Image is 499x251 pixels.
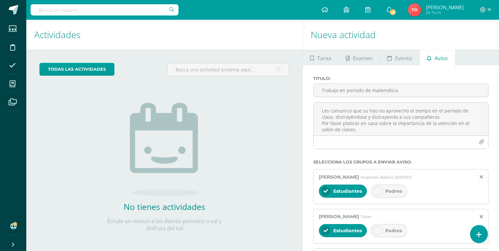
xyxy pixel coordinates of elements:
span: Tutor [361,214,371,219]
span: Mi Perfil [426,10,464,15]
span: Padres [385,188,402,194]
input: Busca una actividad próxima aquí... [167,63,289,76]
h1: Actividades [34,20,295,50]
span: Examen [353,50,373,66]
h2: No tienes actividades [99,201,230,212]
span: [PERSON_NAME] [319,213,359,219]
a: Evento [380,50,419,65]
a: Aviso [420,50,455,65]
span: Tarea [317,50,331,66]
a: Examen [339,50,380,65]
p: Échale un vistazo a los demás períodos o sal y disfruta del sol [99,217,230,232]
span: 43 [389,9,396,16]
img: ee555c8c968eea5bde0abcdfcbd02b94.png [408,3,421,16]
span: Segundo Básico 20210211 [361,175,412,180]
a: Tarea [303,50,338,65]
label: Titulo : [313,76,488,81]
span: [PERSON_NAME] [426,4,464,11]
span: Estudiantes [333,228,362,234]
input: Titulo [314,84,488,97]
span: Padres [385,228,402,234]
span: Evento [395,50,412,66]
label: Selecciona los grupos a enviar aviso : [313,160,488,164]
input: Busca un usuario... [31,4,178,15]
img: no_activities.png [130,103,199,196]
a: todas las Actividades [39,63,114,76]
span: Aviso [435,50,448,66]
textarea: Les comunico que su hijo no aprovechó el tiempo en el período de clase, distrayéndose y distrayen... [314,103,488,136]
span: Estudiantes [333,188,362,194]
h1: Nueva actividad [311,20,491,50]
span: [PERSON_NAME] [319,174,359,180]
